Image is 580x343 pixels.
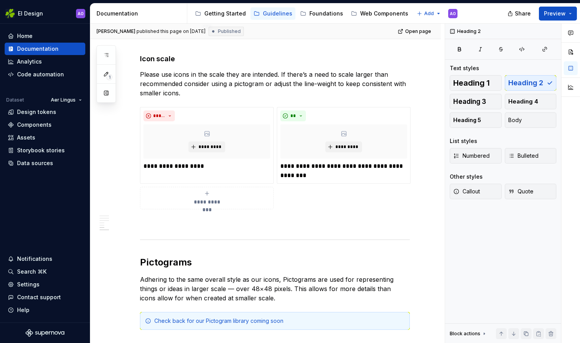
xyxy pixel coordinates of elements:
span: Bulleted [508,152,539,160]
button: Quote [505,184,557,199]
div: Block actions [450,331,480,337]
div: published this page on [DATE] [136,28,205,34]
span: Open page [405,28,431,34]
a: Getting Started [192,7,249,20]
span: Callout [453,188,480,195]
a: Storybook stories [5,144,85,157]
div: Settings [17,281,40,288]
div: Components [17,121,52,129]
div: Design tokens [17,108,56,116]
div: Search ⌘K [17,268,47,276]
div: Guidelines [263,10,292,17]
span: Published [218,28,241,34]
button: Add [414,8,444,19]
div: Help [17,306,29,314]
span: Share [515,10,531,17]
div: Web Components [360,10,408,17]
span: Aer Lingus [51,97,76,103]
button: Heading 5 [450,112,502,128]
button: Bulleted [505,148,557,164]
a: Documentation [5,43,85,55]
div: Analytics [17,58,42,65]
div: Dataset [6,97,24,103]
div: Documentation [97,10,184,17]
span: 1 [106,74,112,80]
button: Contact support [5,291,85,303]
button: Callout [450,184,502,199]
p: Adhering to the same overall style as our icons, Pictograms are used for representing things or i... [140,275,410,303]
div: Storybook stories [17,147,65,154]
a: Assets [5,131,85,144]
div: Assets [17,134,35,141]
button: Aer Lingus [47,95,85,105]
span: Quote [508,188,533,195]
img: 56b5df98-d96d-4d7e-807c-0afdf3bdaefa.png [5,9,15,18]
a: Analytics [5,55,85,68]
span: Heading 1 [453,79,490,87]
span: Heading 3 [453,98,486,105]
span: Add [424,10,434,17]
span: Numbered [453,152,490,160]
div: Text styles [450,64,479,72]
button: EI DesignAO [2,5,88,22]
a: Web Components [348,7,411,20]
div: Notifications [17,255,52,263]
button: Preview [539,7,577,21]
div: Home [17,32,33,40]
h2: Pictograms [140,256,410,269]
button: Numbered [450,148,502,164]
span: Body [508,116,522,124]
div: Block actions [450,328,487,339]
span: Heading 5 [453,116,481,124]
div: Page tree [192,6,413,21]
div: Foundations [309,10,343,17]
div: EI Design [18,10,43,17]
span: Preview [544,10,566,17]
div: Data sources [17,159,53,167]
button: Help [5,304,85,316]
a: App Components [413,7,475,20]
div: AO [78,10,84,17]
a: Foundations [297,7,346,20]
a: Components [5,119,85,131]
div: Documentation [17,45,59,53]
h4: Icon scale [140,54,410,64]
span: [PERSON_NAME] [97,28,135,34]
button: Heading 4 [505,94,557,109]
a: Guidelines [250,7,295,20]
button: Heading 1 [450,75,502,91]
a: Open page [395,26,435,37]
button: Notifications [5,253,85,265]
a: Home [5,30,85,42]
button: Search ⌘K [5,265,85,278]
button: Share [504,7,536,21]
div: Other styles [450,173,483,181]
div: Getting Started [204,10,246,17]
div: AO [450,10,456,17]
button: Heading 3 [450,94,502,109]
a: Data sources [5,157,85,169]
svg: Supernova Logo [26,329,64,337]
a: Code automation [5,68,85,81]
span: Heading 4 [508,98,538,105]
button: Body [505,112,557,128]
div: List styles [450,137,477,145]
div: Code automation [17,71,64,78]
a: Design tokens [5,106,85,118]
div: Contact support [17,293,61,301]
div: Check back for our Pictogram library coming soon [154,317,405,325]
a: Settings [5,278,85,291]
p: Please use icons in the scale they are intended. If there’s a need to scale larger than recommend... [140,70,410,98]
